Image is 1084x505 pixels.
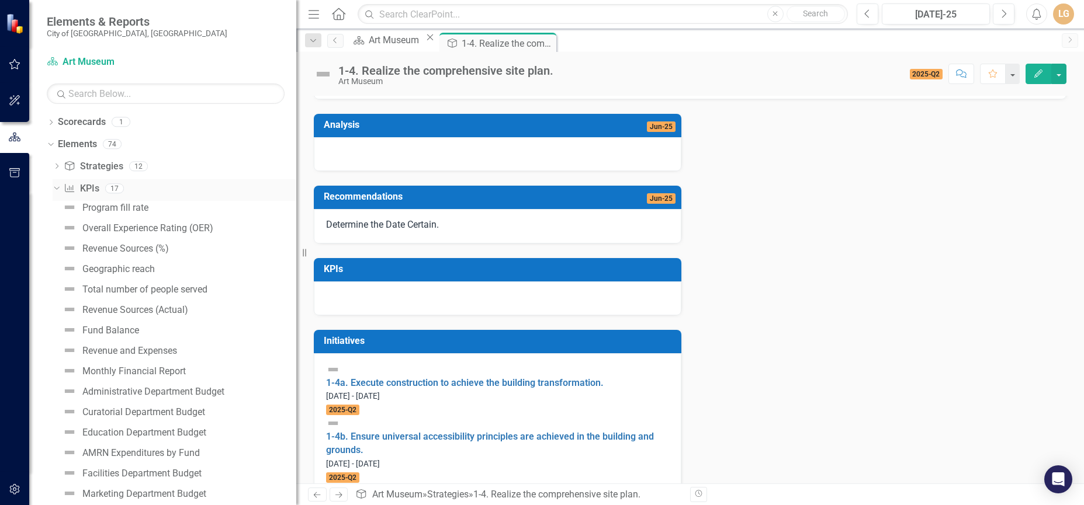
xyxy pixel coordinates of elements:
h3: Recommendations [324,191,583,202]
span: 2025-Q2 [910,69,943,79]
img: Not Defined [63,221,77,235]
div: Revenue Sources (%) [82,243,169,254]
div: Fund Balance [82,325,139,336]
img: Not Defined [326,416,340,430]
a: Total number of people served [60,280,207,298]
div: Art Museum [338,77,553,86]
a: Geographic reach [60,259,155,278]
span: Jun-25 [647,193,676,204]
a: Marketing Department Budget [60,484,206,503]
span: 2025-Q2 [326,405,359,415]
div: Art Museum [369,33,422,47]
div: Administrative Department Budget [82,386,224,397]
input: Search Below... [47,83,285,104]
div: 12 [129,161,148,171]
p: Determine the Date Certain. [326,218,669,232]
img: Not Defined [63,343,77,357]
div: [DATE]-25 [886,8,986,22]
a: Facilities Department Budget [60,464,202,482]
a: Education Department Budget [60,423,206,441]
a: Revenue Sources (Actual) [60,300,188,319]
div: Marketing Department Budget [82,489,206,499]
button: Search [787,6,845,22]
img: Not Defined [63,241,77,255]
div: Program fill rate [82,203,148,213]
div: 1 [112,117,130,127]
img: Not Defined [63,486,77,500]
a: KPIs [64,182,99,196]
a: Fund Balance [60,321,139,339]
small: [DATE] - [DATE] [326,459,380,468]
div: AMRN Expenditures by Fund [82,448,200,458]
div: Overall Experience Rating (OER) [82,223,213,234]
div: » » [355,488,681,501]
img: Not Defined [63,405,77,419]
a: Strategies [427,489,469,500]
a: Monthly Financial Report [60,361,186,380]
div: Revenue and Expenses [82,346,177,356]
img: Not Defined [63,384,77,398]
img: Not Defined [63,425,77,439]
h3: Analysis [324,120,520,130]
div: Facilities Department Budget [82,468,202,479]
img: Not Defined [63,200,77,214]
a: Administrative Department Budget [60,382,224,400]
small: [DATE] - [DATE] [326,391,380,400]
a: Program fill rate [60,198,148,217]
a: Revenue Sources (%) [60,239,169,257]
small: City of [GEOGRAPHIC_DATA], [GEOGRAPHIC_DATA] [47,29,227,38]
a: 1-4a. Execute construction to achieve the building transformation. [326,377,604,388]
span: Jun-25 [647,121,676,132]
div: Curatorial Department Budget [82,407,205,417]
a: Art Museum [372,489,422,500]
div: Open Intercom Messenger [1044,465,1072,493]
button: [DATE]-25 [882,4,991,25]
div: 1-4. Realize the comprehensive site plan. [338,64,553,77]
a: Scorecards [58,116,106,129]
img: Not Defined [63,302,77,316]
div: 1-4. Realize the comprehensive site plan. [473,489,640,500]
a: Revenue and Expenses [60,341,177,360]
div: 1-4. Realize the comprehensive site plan. [462,36,553,51]
a: Curatorial Department Budget [60,402,205,421]
input: Search ClearPoint... [358,4,847,25]
img: Not Defined [326,363,340,377]
div: Total number of people served [82,284,207,295]
div: Education Department Budget [82,427,206,438]
span: 2025-Q2 [326,472,359,483]
img: Not Defined [63,323,77,337]
a: Elements [58,138,97,151]
h3: Initiatives [324,336,676,346]
img: Not Defined [63,364,77,378]
h3: KPIs [324,264,676,274]
img: Not Defined [63,445,77,459]
a: Art Museum [47,55,193,69]
img: Not Defined [63,466,77,480]
a: Strategies [64,160,123,173]
a: Overall Experience Rating (OER) [60,218,213,237]
span: Search [803,9,828,18]
img: ClearPoint Strategy [6,13,26,34]
div: 74 [103,140,122,149]
div: 17 [105,183,124,193]
a: Art Museum [349,33,422,47]
img: Not Defined [63,262,77,276]
div: Geographic reach [82,264,155,274]
a: AMRN Expenditures by Fund [60,443,200,462]
button: LG [1053,4,1074,25]
a: 1-4b. Ensure universal accessibility principles are achieved in the building and grounds. [326,431,654,455]
img: Not Defined [314,65,333,83]
img: Not Defined [63,282,77,296]
div: Revenue Sources (Actual) [82,305,188,315]
div: Monthly Financial Report [82,366,186,377]
span: Elements & Reports [47,15,227,29]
